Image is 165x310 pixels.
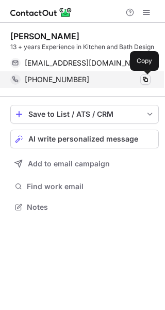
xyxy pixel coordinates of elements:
button: Notes [10,200,159,214]
img: ContactOut v5.3.10 [10,6,72,19]
span: Add to email campaign [28,160,110,168]
span: [EMAIL_ADDRESS][DOMAIN_NAME] [25,58,143,68]
button: AI write personalized message [10,130,159,148]
button: Add to email campaign [10,154,159,173]
button: Find work email [10,179,159,194]
span: AI write personalized message [28,135,138,143]
div: 13 + years Experience in Kitchen and Bath Design [10,42,159,52]
span: [PHONE_NUMBER] [25,75,89,84]
span: Find work email [27,182,155,191]
div: [PERSON_NAME] [10,31,79,41]
button: save-profile-one-click [10,105,159,123]
span: Notes [27,203,155,212]
div: Save to List / ATS / CRM [28,110,141,118]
